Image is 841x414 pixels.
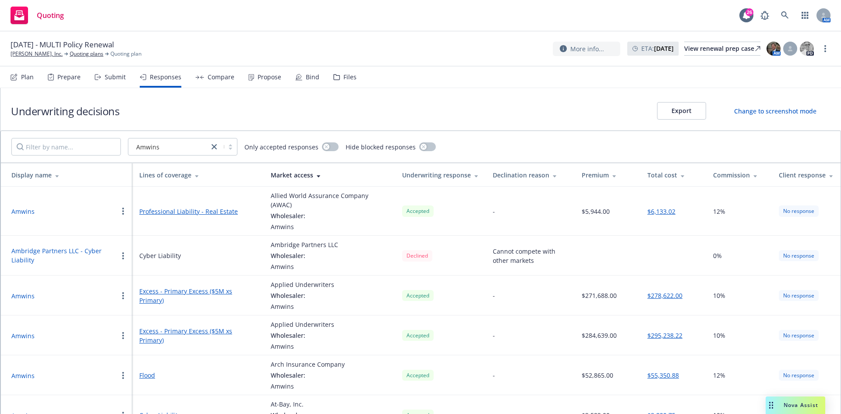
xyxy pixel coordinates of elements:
div: Arch Insurance Company [271,360,345,369]
div: Market access [271,170,388,180]
a: View renewal prep case [684,42,760,56]
div: Accepted [402,370,434,381]
button: $6,133.02 [647,207,675,216]
div: Accepted [402,290,434,301]
button: $278,622.00 [647,291,682,300]
button: Amwins [11,371,35,380]
button: Amwins [11,291,35,301]
span: 12% [713,371,725,380]
button: Amwins [11,207,35,216]
div: Responses [150,74,181,81]
a: Quoting [7,3,67,28]
input: Filter by name... [11,138,121,156]
a: more [820,43,830,54]
a: Professional Liability - Real Estate [139,207,257,216]
div: Cyber Liability [139,251,181,260]
div: Wholesaler: [271,211,388,220]
span: Amwins [133,142,205,152]
a: Quoting plans [70,50,103,58]
div: $5,944.00 [582,207,610,216]
span: 0% [713,251,722,260]
div: View renewal prep case [684,42,760,55]
div: Declination reason [493,170,568,180]
span: Hide blocked responses [346,142,416,152]
div: Applied Underwriters [271,280,334,289]
div: 26 [746,8,753,16]
span: 10% [713,331,725,340]
div: Display name [11,170,125,180]
button: $295,238.22 [647,331,682,340]
span: Only accepted responses [244,142,318,152]
div: No response [779,290,819,301]
div: Wholesaler: [271,371,345,380]
img: photo [767,42,781,56]
span: 12% [713,207,725,216]
span: More info... [570,44,604,53]
div: Applied Underwriters [271,320,334,329]
div: Amwins [271,222,388,231]
div: $271,688.00 [582,291,617,300]
div: No response [779,205,819,216]
div: Plan [21,74,34,81]
a: Flood [139,371,257,380]
div: Accepted [402,205,434,216]
div: - [493,207,495,216]
div: $284,639.00 [582,331,617,340]
div: Drag to move [766,396,777,414]
button: Nova Assist [766,396,825,414]
div: Files [343,74,357,81]
div: No response [779,370,819,381]
div: - [493,331,495,340]
span: 10% [713,291,725,300]
a: [PERSON_NAME], Inc. [11,50,63,58]
span: Amwins [136,142,159,152]
div: Amwins [271,342,334,351]
div: Compare [208,74,234,81]
div: At-Bay, Inc. [271,400,305,409]
h1: Underwriting decisions [11,104,119,118]
a: close [209,142,219,152]
span: [DATE] - MULTI Policy Renewal [11,39,114,50]
button: $55,350.88 [647,371,679,380]
div: Wholesaler: [271,251,338,260]
span: ETA : [641,44,674,53]
div: No response [779,250,819,261]
a: Switch app [796,7,814,24]
div: No response [779,330,819,341]
button: Amwins [11,331,35,340]
div: Submit [105,74,126,81]
a: Excess - Primary Excess ($5M xs Primary) [139,326,257,345]
div: Underwriting response [402,170,479,180]
a: Report a Bug [756,7,774,24]
div: Lines of coverage [139,170,257,180]
a: Search [776,7,794,24]
button: Change to screenshot mode [720,102,830,120]
div: Total cost [647,170,699,180]
div: Amwins [271,382,345,391]
div: Allied World Assurance Company (AWAC) [271,191,388,209]
div: Ambridge Partners LLC [271,240,338,249]
div: Amwins [271,302,334,311]
div: Commission [713,170,765,180]
div: Prepare [57,74,81,81]
div: - [493,371,495,380]
div: Declined [402,250,432,261]
a: Excess - Primary Excess ($5M xs Primary) [139,287,257,305]
span: Quoting [37,12,64,19]
strong: [DATE] [654,44,674,53]
img: photo [800,42,814,56]
div: Cannot compete with other markets [493,247,568,265]
div: Accepted [402,330,434,341]
div: Change to screenshot mode [734,106,816,116]
div: Client response [779,170,834,180]
div: $52,865.00 [582,371,613,380]
button: Export [657,102,706,120]
span: Quoting plan [110,50,141,58]
div: Wholesaler: [271,291,334,300]
div: Propose [258,74,281,81]
div: - [493,291,495,300]
button: More info... [553,42,620,56]
div: Amwins [271,262,338,271]
button: Ambridge Partners LLC - Cyber Liability [11,246,118,265]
